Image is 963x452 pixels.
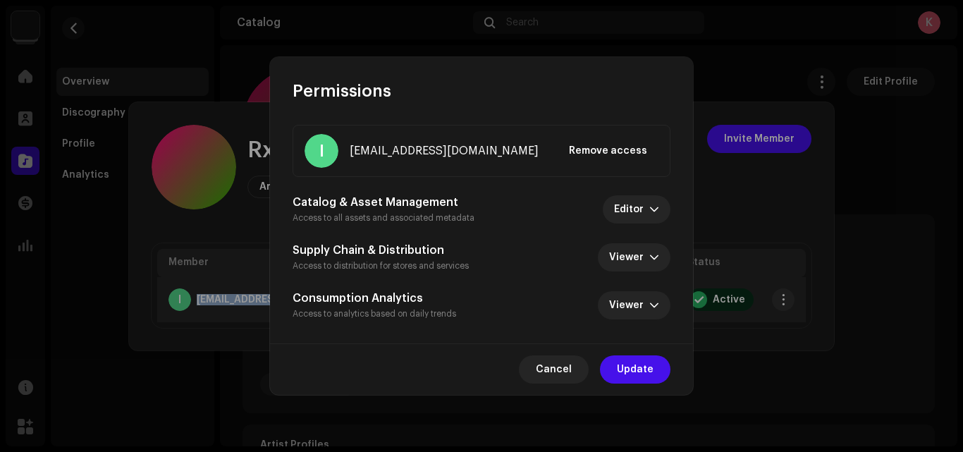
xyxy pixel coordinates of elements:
small: Access to analytics based on daily trends [293,310,456,318]
span: Viewer [609,291,649,319]
h5: Supply Chain & Distribution [293,242,469,259]
span: Remove access [569,137,647,165]
div: dropdown trigger [649,243,659,271]
h5: Catalog & Asset Management [293,194,474,211]
div: ivanderlinde90@gmail.com [350,142,539,159]
small: Access to all assets and associated metadata [293,214,474,222]
div: Permissions [293,80,670,102]
span: Viewer [609,243,649,271]
h5: Consumption Analytics [293,290,456,307]
button: Update [600,355,670,384]
span: Update [617,355,654,384]
small: Access to distribution for stores and services [293,262,469,270]
button: Cancel [519,355,589,384]
button: Remove access [558,137,658,165]
div: I [305,134,338,168]
h5: [EMAIL_ADDRESS][DOMAIN_NAME] [350,142,539,159]
div: dropdown trigger [649,291,659,319]
span: Cancel [536,355,572,384]
span: Editor [614,195,649,224]
div: dropdown trigger [649,195,659,224]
